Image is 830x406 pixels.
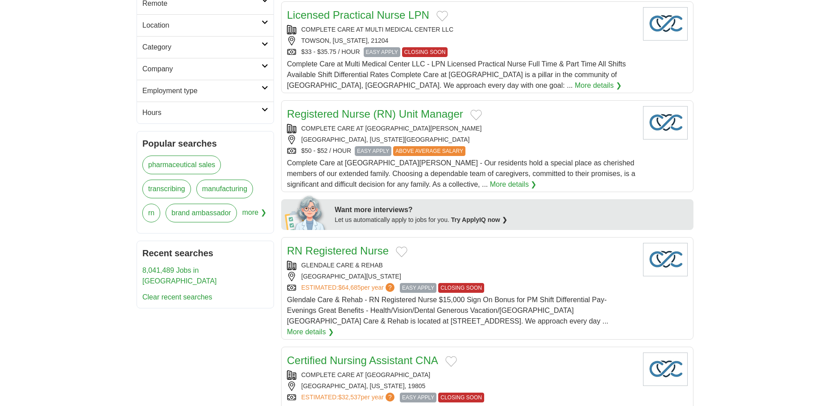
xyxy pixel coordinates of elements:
button: Add to favorite jobs [470,110,482,120]
span: more ❯ [242,204,266,228]
img: Company logo [643,353,688,386]
div: GLENDALE CARE & REHAB [287,261,636,270]
a: Hours [137,102,274,123]
div: Want more interviews? [335,205,688,215]
a: Clear recent searches [142,293,212,301]
a: manufacturing [196,180,253,198]
span: Complete Care at [GEOGRAPHIC_DATA][PERSON_NAME] - Our residents hold a special place as cherished... [287,159,635,188]
a: 8,041,489 Jobs in [GEOGRAPHIC_DATA] [142,267,217,285]
span: CLOSING SOON [438,283,484,293]
h2: Category [142,42,261,53]
h2: Employment type [142,86,261,96]
a: Location [137,14,274,36]
div: $33 - $35.75 / HOUR [287,47,636,57]
a: More details ❯ [490,179,537,190]
span: CLOSING SOON [438,393,484,402]
a: brand ambassador [166,204,237,222]
div: TOWSON, [US_STATE], 21204 [287,36,636,45]
button: Add to favorite jobs [436,11,448,21]
span: EASY APPLY [364,47,400,57]
h2: Hours [142,107,261,118]
h2: Company [142,64,261,74]
div: [GEOGRAPHIC_DATA][US_STATE] [287,272,636,281]
a: pharmaceutical sales [142,156,221,174]
span: ? [386,283,394,292]
a: RN Registered Nurse [287,245,389,257]
a: ESTIMATED:$32,537per year? [301,393,396,402]
span: ABOVE AVERAGE SALARY [393,146,465,156]
a: More details ❯ [287,327,334,337]
div: COMPLETE CARE AT [GEOGRAPHIC_DATA][PERSON_NAME] [287,124,636,133]
div: [GEOGRAPHIC_DATA], [US_STATE][GEOGRAPHIC_DATA] [287,135,636,144]
a: Registered Nurse (RN) Unit Manager [287,108,463,120]
a: Category [137,36,274,58]
img: Company logo [643,106,688,139]
img: apply-iq-scientist.png [285,194,328,230]
div: [GEOGRAPHIC_DATA], [US_STATE], 19805 [287,381,636,391]
h2: Recent searches [142,246,268,260]
a: Certified Nursing Assistant CNA [287,354,438,366]
h2: Location [142,20,261,31]
h2: Popular searches [142,137,268,150]
div: COMPLETE CARE AT [GEOGRAPHIC_DATA] [287,370,636,380]
span: EASY APPLY [400,283,436,293]
a: transcribing [142,180,191,198]
button: Add to favorite jobs [445,356,457,367]
a: Licensed Practical Nurse LPN [287,9,429,21]
span: CLOSING SOON [402,47,448,57]
a: More details ❯ [575,80,622,91]
a: Company [137,58,274,80]
img: Company logo [643,7,688,41]
img: Company logo [643,243,688,276]
a: ESTIMATED:$64,685per year? [301,283,396,293]
div: $50 - $52 / HOUR [287,146,636,156]
span: $64,685 [338,284,361,291]
span: ? [386,393,394,402]
span: Glendale Care & Rehab - RN Registered Nurse $15,000 Sign On Bonus for PM Shift Differential Pay- ... [287,296,608,325]
a: rn [142,204,160,222]
span: Complete Care at Multi Medical Center LLC - LPN Licensed Practical Nurse Full Time & Part Time Al... [287,60,626,89]
span: EASY APPLY [400,393,436,402]
a: Employment type [137,80,274,102]
div: COMPLETE CARE AT MULTI MEDICAL CENTER LLC [287,25,636,34]
div: Let us automatically apply to jobs for you. [335,215,688,225]
span: $32,537 [338,394,361,401]
a: Try ApplyIQ now ❯ [451,216,507,223]
button: Add to favorite jobs [396,246,407,257]
span: EASY APPLY [355,146,391,156]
